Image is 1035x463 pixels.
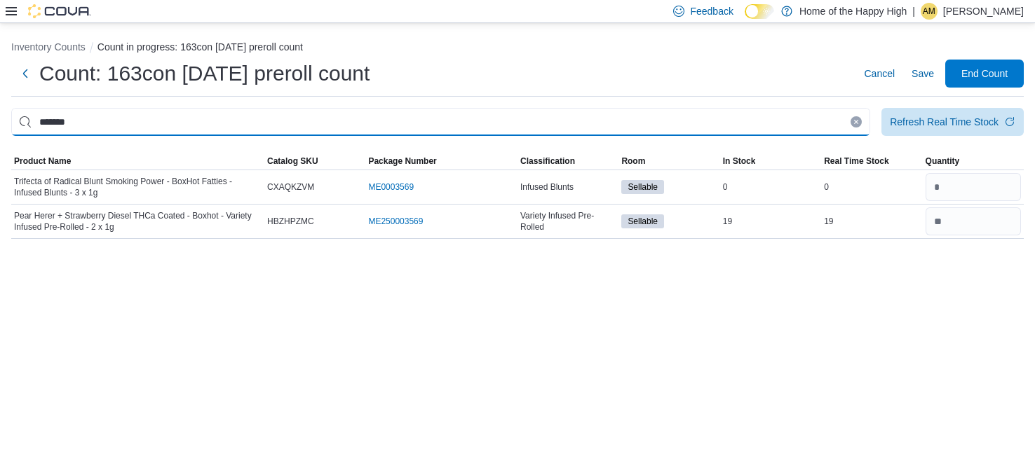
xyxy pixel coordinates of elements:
span: Save [912,67,934,81]
span: Sellable [621,214,664,228]
nav: An example of EuiBreadcrumbs [11,40,1024,57]
input: This is a search bar. After typing your query, hit enter to filter the results lower in the page. [11,108,870,136]
p: [PERSON_NAME] [943,3,1024,20]
button: Save [906,60,940,88]
span: End Count [961,67,1008,81]
span: Quantity [926,156,960,167]
span: Trifecta of Radical Blunt Smoking Power - BoxHot Fatties - Infused Blunts - 3 x 1g [14,176,262,198]
span: Classification [520,156,575,167]
button: Quantity [923,153,1024,170]
span: Dark Mode [745,19,745,20]
div: 0 [821,179,922,195]
span: Product Name [14,156,71,167]
span: CXAQKZVM [267,181,314,193]
span: Sellable [621,180,664,194]
span: Sellable [628,215,658,228]
div: 0 [720,179,821,195]
a: ME250003569 [368,216,423,227]
span: Pear Herer + Strawberry Diesel THCa Coated - Boxhot - Variety Infused Pre-Rolled - 2 x 1g [14,210,262,233]
span: In Stock [723,156,756,167]
input: Dark Mode [745,4,774,19]
span: Package Number [368,156,436,167]
div: 19 [720,213,821,230]
button: Inventory Counts [11,41,86,53]
span: AM [923,3,935,20]
span: Cancel [864,67,895,81]
span: HBZHPZMC [267,216,314,227]
button: Package Number [365,153,517,170]
button: Catalog SKU [264,153,365,170]
div: 19 [821,213,922,230]
p: Home of the Happy High [799,3,907,20]
button: Next [11,60,39,88]
span: Variety Infused Pre-Rolled [520,210,616,233]
button: Count in progress: 163con [DATE] preroll count [97,41,303,53]
div: Refresh Real Time Stock [890,115,999,129]
button: In Stock [720,153,821,170]
span: Infused Blunts [520,181,574,193]
button: Cancel [858,60,900,88]
span: Sellable [628,181,658,193]
button: Refresh Real Time Stock [881,108,1024,136]
span: Real Time Stock [824,156,888,167]
a: ME0003569 [368,181,414,193]
button: Product Name [11,153,264,170]
p: | [912,3,915,20]
h1: Count: 163con [DATE] preroll count [39,60,370,88]
div: Acheire Muhammad-Almoguea [921,3,938,20]
button: Real Time Stock [821,153,922,170]
span: Feedback [690,4,733,18]
button: Classification [517,153,618,170]
span: Catalog SKU [267,156,318,167]
span: Room [621,156,645,167]
button: End Count [945,60,1024,88]
img: Cova [28,4,91,18]
button: Clear input [851,116,862,127]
